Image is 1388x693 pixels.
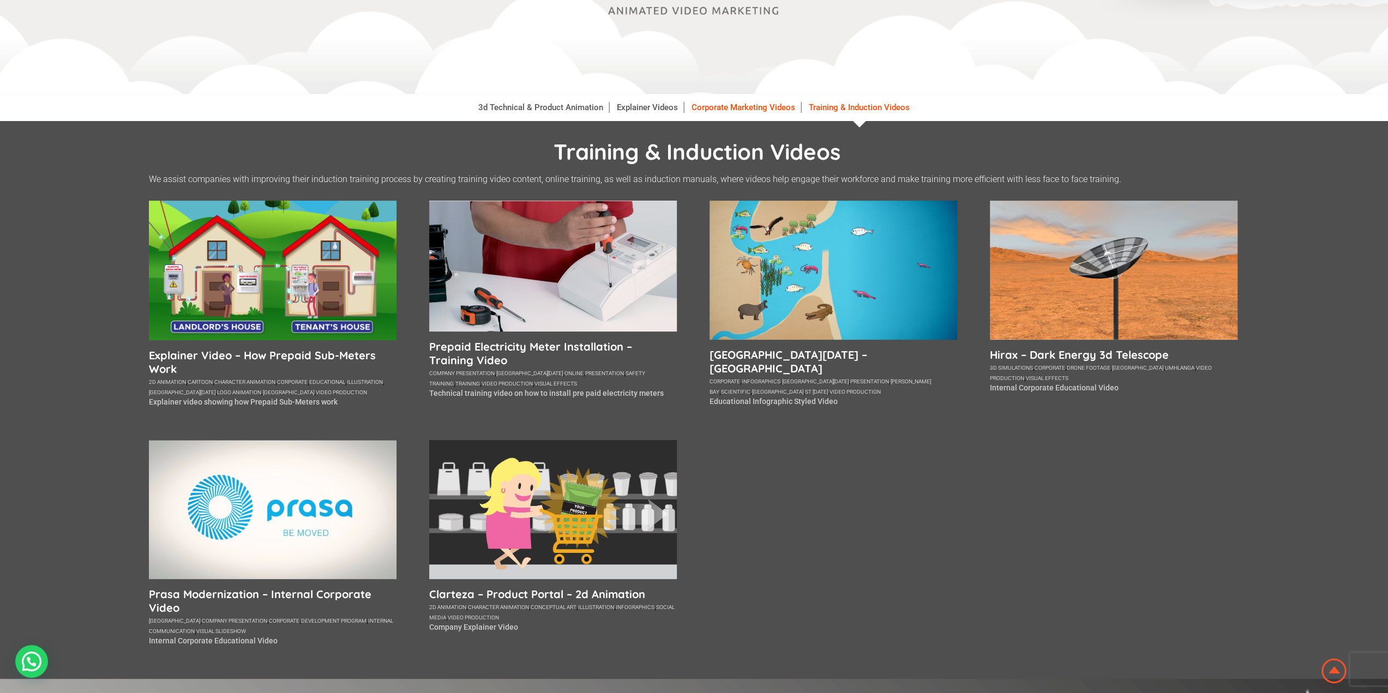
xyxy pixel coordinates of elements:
[742,378,780,384] a: infographics
[482,381,533,387] a: video production
[803,102,915,113] a: Training & Induction Videos
[611,102,684,113] a: Explainer Videos
[149,618,200,624] a: [GEOGRAPHIC_DATA]
[149,614,396,635] div: , , , , ,
[710,397,957,406] p: Educational Infographic Styled Video
[429,340,677,367] a: Prepaid Electricity Meter Installation – Training Video
[1026,375,1068,381] a: visual effects
[429,604,675,620] a: social media
[990,348,1237,361] a: Hirax – Dark Energy 3d Telescope
[710,378,931,395] a: [PERSON_NAME] bay
[468,604,529,610] a: character animation
[347,379,383,385] a: illustration
[850,378,889,384] a: presentation
[429,370,495,376] a: company presentation
[1319,656,1349,685] img: Animation Studio South Africa
[202,618,267,624] a: company presentation
[196,628,246,634] a: visual slideshow
[263,389,314,395] a: [GEOGRAPHIC_DATA]
[721,389,750,395] a: scientific
[429,604,466,610] a: 2d animation
[429,389,677,397] p: Technical training video on how to install pre paid electricity meters
[1165,365,1194,371] a: umhlanga
[782,378,849,384] a: [GEOGRAPHIC_DATA][DATE]
[316,389,367,395] a: video production
[214,379,275,385] a: character animation
[429,623,677,631] p: Company Explainer Video
[277,379,308,385] a: corporate
[149,397,396,406] p: Explainer video showing how Prepaid Sub-Meters work
[752,389,803,395] a: [GEOGRAPHIC_DATA]
[990,365,1212,381] a: video production
[531,604,576,610] a: conceptual art
[154,138,1240,165] h1: Training & Induction Videos
[188,379,213,385] a: cartoon
[309,379,345,385] a: educational
[149,636,396,645] p: Internal Corporate Educational Video
[429,601,677,622] div: , , , , , ,
[830,389,881,395] a: video production
[473,102,609,113] a: 3d Technical & Product Animation
[1067,365,1110,371] a: drone footage
[496,370,563,376] a: [GEOGRAPHIC_DATA][DATE]
[455,381,480,387] a: training
[448,614,499,620] a: video production
[149,376,396,396] div: , , , , , , , , ,
[149,174,1240,184] p: We assist companies with improving their induction training process by creating training video co...
[585,370,624,376] a: presentation
[805,389,828,395] a: st [DATE]
[149,379,186,385] a: 2d animation
[686,102,801,113] a: Corporate Marketing Videos
[1112,365,1163,371] a: [GEOGRAPHIC_DATA]
[990,365,1033,371] a: 3d simulations
[710,348,957,375] a: [GEOGRAPHIC_DATA][DATE] – [GEOGRAPHIC_DATA]
[990,361,1237,382] div: , , , , , ,
[616,604,654,610] a: infographics
[578,604,614,610] a: illustration
[710,375,957,396] div: , , , , , , , ,
[149,587,396,614] a: Prasa Modernization – Internal Corporate Video
[149,618,393,634] a: internal communication
[1035,365,1065,371] a: corporate
[301,618,366,624] a: development program
[564,370,584,376] a: online
[269,618,299,624] a: corporate
[149,348,396,376] a: Explainer Video – How Prepaid Sub-Meters Work
[429,367,677,388] div: , , , , , , ,
[149,389,215,395] a: [GEOGRAPHIC_DATA][DATE]
[990,383,1237,392] p: Internal Corporate Educational Video
[217,389,261,395] a: logo animation
[534,381,577,387] a: visual effects
[710,378,740,384] a: corporate
[429,587,677,601] a: Clarteza – Product Portal – 2d Animation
